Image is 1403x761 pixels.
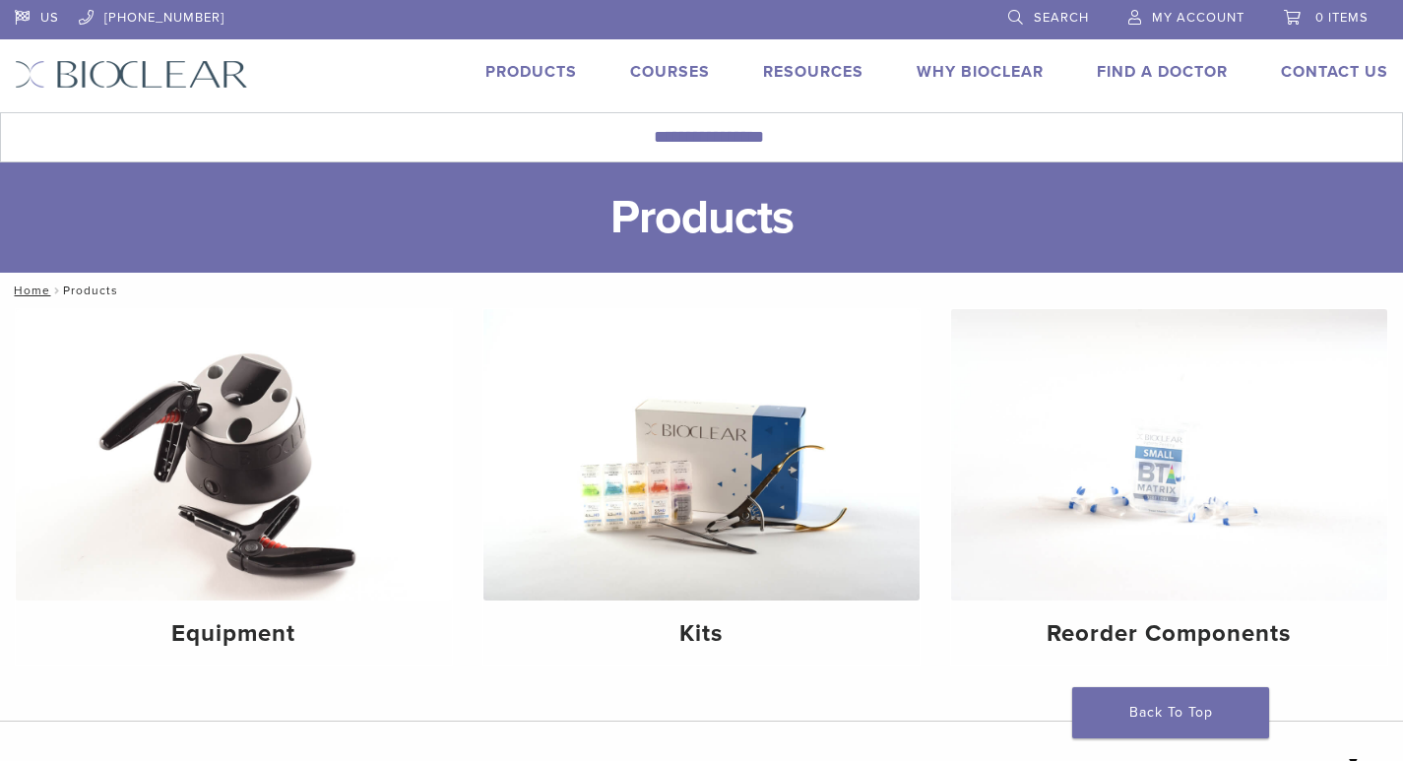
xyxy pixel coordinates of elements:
img: Kits [483,309,920,601]
a: Products [485,62,577,82]
span: 0 items [1315,10,1369,26]
h4: Equipment [32,616,436,652]
a: Kits [483,309,920,665]
a: Why Bioclear [917,62,1044,82]
h4: Kits [499,616,904,652]
img: Bioclear [15,60,248,89]
span: Search [1034,10,1089,26]
h4: Reorder Components [967,616,1371,652]
img: Equipment [16,309,452,601]
span: My Account [1152,10,1244,26]
a: Equipment [16,309,452,665]
img: Reorder Components [951,309,1387,601]
a: Reorder Components [951,309,1387,665]
a: Find A Doctor [1097,62,1228,82]
a: Contact Us [1281,62,1388,82]
a: Home [8,284,50,297]
a: Resources [763,62,863,82]
span: / [50,285,63,295]
a: Courses [630,62,710,82]
a: Back To Top [1072,687,1269,738]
